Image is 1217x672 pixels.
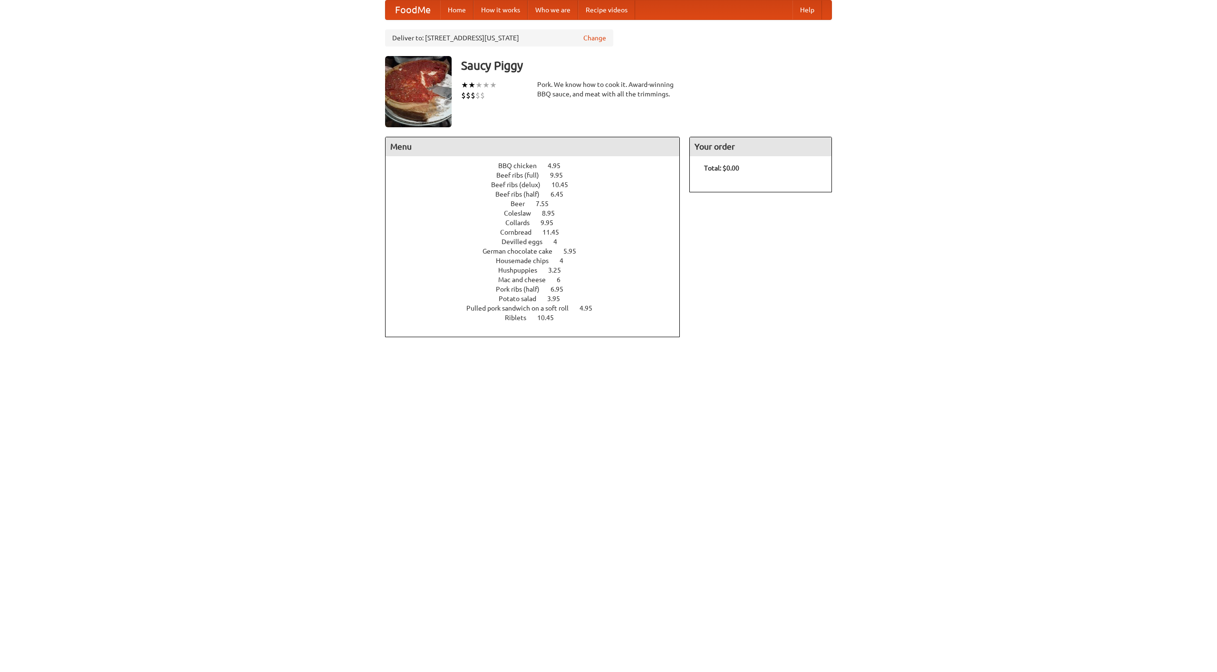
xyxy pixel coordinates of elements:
span: 4.95 [580,304,602,312]
span: 9.95 [550,171,572,179]
span: 3.25 [548,266,570,274]
span: Coleslaw [504,209,541,217]
a: Devilled eggs 4 [502,238,575,246]
b: Total: $0.00 [704,164,739,172]
span: Beef ribs (delux) [491,181,550,189]
span: 6 [557,276,570,284]
li: $ [461,90,466,101]
li: ★ [475,80,483,90]
span: 3.95 [547,295,570,303]
img: angular.jpg [385,56,452,127]
li: $ [471,90,475,101]
span: 6.95 [551,285,573,293]
a: Pulled pork sandwich on a soft roll 4.95 [466,304,610,312]
span: 8.95 [542,209,564,217]
span: 10.45 [551,181,578,189]
li: $ [475,90,480,101]
h3: Saucy Piggy [461,56,832,75]
span: 4 [553,238,567,246]
span: Cornbread [500,228,541,236]
span: 9.95 [541,219,563,227]
li: ★ [468,80,475,90]
a: Cornbread 11.45 [500,228,577,236]
a: Who we are [528,0,578,19]
span: 5.95 [563,247,586,255]
span: Hushpuppies [498,266,547,274]
a: German chocolate cake 5.95 [483,247,594,255]
span: Collards [505,219,539,227]
a: How it works [473,0,528,19]
a: Beef ribs (delux) 10.45 [491,181,586,189]
li: ★ [490,80,497,90]
span: Pulled pork sandwich on a soft roll [466,304,578,312]
a: Riblets 10.45 [505,314,571,322]
a: Hushpuppies 3.25 [498,266,579,274]
li: ★ [461,80,468,90]
a: Change [583,33,606,43]
a: Beer 7.55 [511,200,566,208]
a: Recipe videos [578,0,635,19]
span: Beer [511,200,534,208]
a: Potato salad 3.95 [499,295,578,303]
span: German chocolate cake [483,247,562,255]
span: 10.45 [537,314,563,322]
a: Mac and cheese 6 [498,276,578,284]
span: 6.45 [551,190,573,198]
div: Deliver to: [STREET_ADDRESS][US_STATE] [385,29,613,47]
a: BBQ chicken 4.95 [498,162,578,170]
a: Beef ribs (full) 9.95 [496,171,580,179]
a: Collards 9.95 [505,219,571,227]
span: Housemade chips [496,257,558,265]
a: Beef ribs (half) 6.45 [495,190,581,198]
span: 4 [560,257,573,265]
span: Beef ribs (full) [496,171,549,179]
a: Help [792,0,822,19]
li: $ [480,90,485,101]
a: Home [440,0,473,19]
div: Pork. We know how to cook it. Award-winning BBQ sauce, and meat with all the trimmings. [537,80,680,99]
li: ★ [483,80,490,90]
a: Coleslaw 8.95 [504,209,572,217]
span: Potato salad [499,295,546,303]
h4: Your order [690,137,831,156]
span: BBQ chicken [498,162,546,170]
span: Mac and cheese [498,276,555,284]
span: Riblets [505,314,536,322]
span: Pork ribs (half) [496,285,549,293]
span: 11.45 [542,228,569,236]
span: Devilled eggs [502,238,552,246]
h4: Menu [386,137,679,156]
a: Housemade chips 4 [496,257,581,265]
span: 7.55 [536,200,558,208]
a: FoodMe [386,0,440,19]
li: $ [466,90,471,101]
a: Pork ribs (half) 6.95 [496,285,581,293]
span: Beef ribs (half) [495,190,549,198]
span: 4.95 [548,162,570,170]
